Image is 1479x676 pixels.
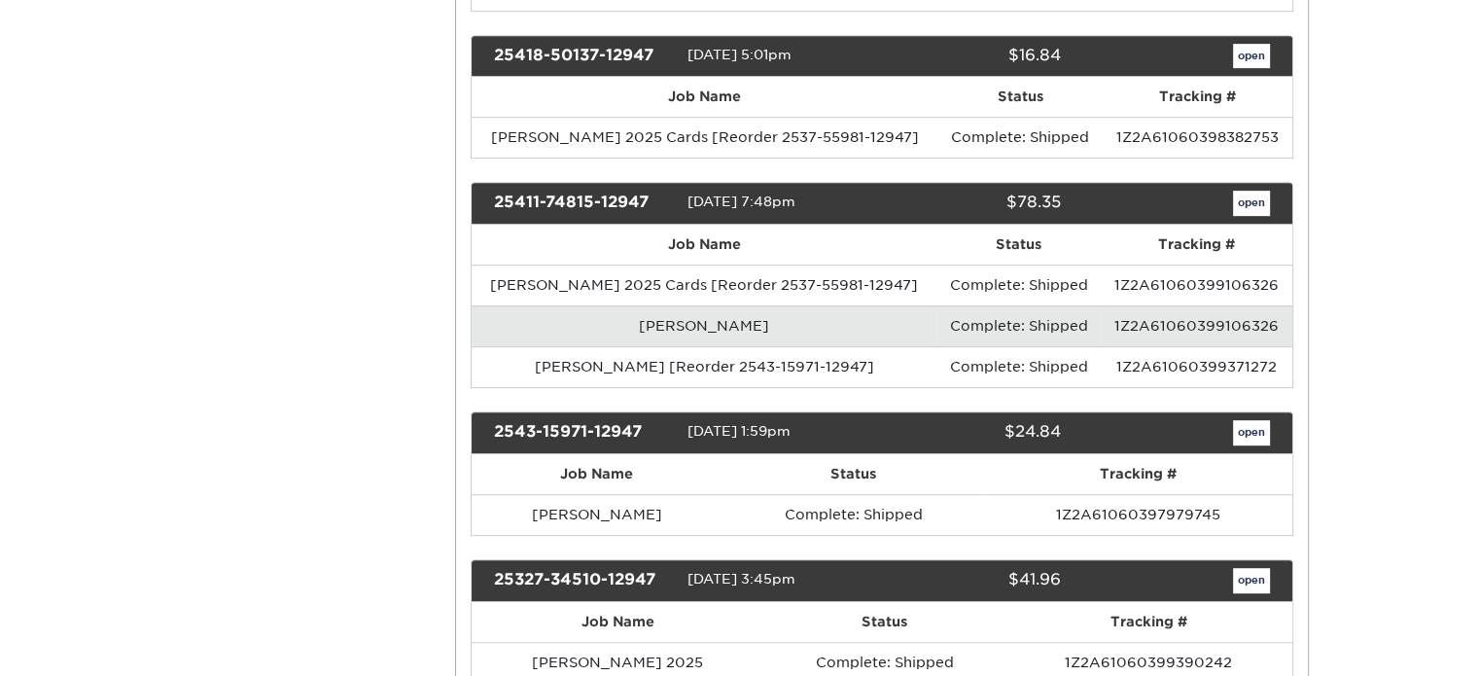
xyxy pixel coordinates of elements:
[938,77,1103,117] th: Status
[936,265,1100,305] td: Complete: Shipped
[867,191,1075,216] div: $78.35
[936,346,1100,387] td: Complete: Shipped
[687,47,792,62] span: [DATE] 5:01pm
[472,494,722,535] td: [PERSON_NAME]
[867,420,1075,445] div: $24.84
[472,305,936,346] td: [PERSON_NAME]
[1233,44,1270,69] a: open
[479,568,687,593] div: 25327-34510-12947
[1233,191,1270,216] a: open
[687,423,791,439] span: [DATE] 1:59pm
[1101,305,1292,346] td: 1Z2A61060399106326
[936,225,1100,265] th: Status
[985,454,1292,494] th: Tracking #
[472,225,936,265] th: Job Name
[722,494,985,535] td: Complete: Shipped
[938,117,1103,158] td: Complete: Shipped
[1233,568,1270,593] a: open
[867,44,1075,69] div: $16.84
[985,494,1292,535] td: 1Z2A61060397979745
[479,44,687,69] div: 25418-50137-12947
[687,571,795,587] span: [DATE] 3:45pm
[1101,346,1292,387] td: 1Z2A61060399371272
[479,191,687,216] div: 25411-74815-12947
[936,305,1100,346] td: Complete: Shipped
[722,454,985,494] th: Status
[472,77,938,117] th: Job Name
[687,195,795,210] span: [DATE] 7:48pm
[1103,117,1292,158] td: 1Z2A61060398382753
[472,265,936,305] td: [PERSON_NAME] 2025 Cards [Reorder 2537-55981-12947]
[1233,420,1270,445] a: open
[472,454,722,494] th: Job Name
[764,602,1005,642] th: Status
[1101,265,1292,305] td: 1Z2A61060399106326
[1101,225,1292,265] th: Tracking #
[472,346,936,387] td: [PERSON_NAME] [Reorder 2543-15971-12947]
[867,568,1075,593] div: $41.96
[1103,77,1292,117] th: Tracking #
[472,602,764,642] th: Job Name
[472,117,938,158] td: [PERSON_NAME] 2025 Cards [Reorder 2537-55981-12947]
[1005,602,1291,642] th: Tracking #
[479,420,687,445] div: 2543-15971-12947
